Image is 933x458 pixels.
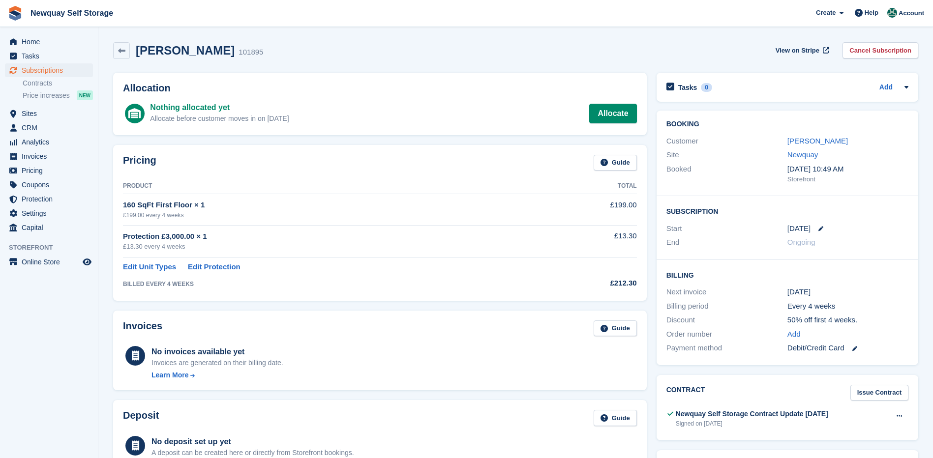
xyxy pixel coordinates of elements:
span: Capital [22,221,81,234]
div: Payment method [666,343,787,354]
div: Next invoice [666,286,787,298]
h2: Subscription [666,206,908,216]
div: Order number [666,329,787,340]
div: Storefront [787,174,908,184]
a: [PERSON_NAME] [787,137,848,145]
span: Storefront [9,243,98,253]
div: Debit/Credit Card [787,343,908,354]
a: Newquay [787,150,818,159]
div: No invoices available yet [151,346,283,358]
div: Signed on [DATE] [676,419,828,428]
a: Edit Unit Types [123,261,176,273]
span: Subscriptions [22,63,81,77]
div: Every 4 weeks [787,301,908,312]
a: menu [5,35,93,49]
div: Discount [666,315,787,326]
div: [DATE] [787,286,908,298]
div: Nothing allocated yet [150,102,289,114]
a: Allocate [589,104,636,123]
a: Guide [594,155,637,171]
div: Newquay Self Storage Contract Update [DATE] [676,409,828,419]
img: stora-icon-8386f47178a22dfd0bd8f6a31ec36ba5ce8667c1dd55bd0f319d3a0aa187defe.svg [8,6,23,21]
a: menu [5,49,93,63]
a: menu [5,121,93,135]
div: Invoices are generated on their billing date. [151,358,283,368]
div: 160 SqFt First Floor × 1 [123,200,542,211]
span: Online Store [22,255,81,269]
a: Newquay Self Storage [27,5,117,21]
span: Price increases [23,91,70,100]
span: Coupons [22,178,81,192]
div: 101895 [239,47,263,58]
span: Tasks [22,49,81,63]
h2: Deposit [123,410,159,426]
span: Pricing [22,164,81,177]
div: £199.00 every 4 weeks [123,211,542,220]
span: Help [865,8,878,18]
div: [DATE] 10:49 AM [787,164,908,175]
h2: Allocation [123,83,637,94]
span: Sites [22,107,81,120]
a: View on Stripe [772,42,831,58]
a: Edit Protection [188,261,241,273]
a: Add [879,82,893,93]
span: CRM [22,121,81,135]
h2: Invoices [123,320,162,337]
a: menu [5,221,93,234]
div: Start [666,223,787,234]
span: Invoices [22,149,81,163]
div: End [666,237,787,248]
h2: [PERSON_NAME] [136,44,235,57]
a: menu [5,63,93,77]
div: 0 [701,83,712,92]
div: Customer [666,136,787,147]
th: Total [542,178,636,194]
div: BILLED EVERY 4 WEEKS [123,280,542,288]
span: Analytics [22,135,81,149]
h2: Billing [666,270,908,280]
a: menu [5,192,93,206]
div: 50% off first 4 weeks. [787,315,908,326]
div: Protection £3,000.00 × 1 [123,231,542,242]
h2: Tasks [678,83,697,92]
span: Settings [22,206,81,220]
div: Learn More [151,370,188,380]
a: menu [5,135,93,149]
span: Account [899,8,924,18]
h2: Booking [666,120,908,128]
span: Create [816,8,836,18]
a: Cancel Subscription [843,42,918,58]
a: menu [5,255,93,269]
div: Booked [666,164,787,184]
img: JON [887,8,897,18]
a: menu [5,164,93,177]
a: Guide [594,320,637,337]
div: No deposit set up yet [151,436,354,448]
div: NEW [77,90,93,100]
div: Billing period [666,301,787,312]
div: £212.30 [542,278,636,289]
a: Preview store [81,256,93,268]
a: Guide [594,410,637,426]
a: menu [5,206,93,220]
a: Learn More [151,370,283,380]
a: Contracts [23,79,93,88]
span: View on Stripe [776,46,819,56]
a: Price increases NEW [23,90,93,101]
div: Allocate before customer moves in on [DATE] [150,114,289,124]
a: menu [5,107,93,120]
div: £13.30 every 4 weeks [123,242,542,252]
span: Home [22,35,81,49]
h2: Pricing [123,155,156,171]
span: Protection [22,192,81,206]
p: A deposit can be created here or directly from Storefront bookings. [151,448,354,458]
span: Ongoing [787,238,815,246]
h2: Contract [666,385,705,401]
a: Add [787,329,801,340]
a: Issue Contract [850,385,908,401]
a: menu [5,149,93,163]
div: Site [666,149,787,161]
a: menu [5,178,93,192]
td: £199.00 [542,194,636,225]
time: 2025-08-17 00:00:00 UTC [787,223,811,234]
